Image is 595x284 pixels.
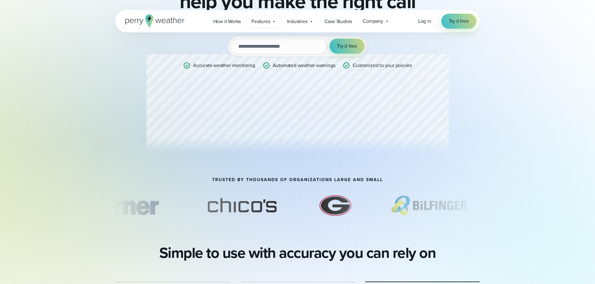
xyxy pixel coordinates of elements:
span: Case Studies [325,18,352,25]
h2: TRUSTED BY THOUSANDS OF ORGANIZATIONS LARGE AND SMALL [212,177,383,182]
a: Try it free [441,14,476,29]
span: Features [251,18,270,25]
button: Try it free [330,39,364,54]
p: Accurate weather monitoring [193,62,255,69]
span: Company [363,17,383,25]
div: slideshow [115,190,480,224]
a: Log in [418,17,431,25]
p: Automated weather warnings [273,62,335,69]
span: Try it free [449,17,469,25]
a: How it Works [208,15,246,28]
span: Industries [287,18,308,25]
span: Try it free [337,42,357,50]
img: Chicos.svg [198,190,286,221]
div: 6 of 69 [385,190,474,221]
h2: Simple to use with accuracy you can rely on [159,244,436,262]
img: Turner-Construction_1.svg [79,190,167,221]
div: 3 of 69 [79,190,167,221]
span: How it Works [213,18,241,25]
p: Customized to your policies [353,62,412,69]
div: 5 of 69 [316,190,355,221]
div: 4 of 69 [198,190,286,221]
img: University-of-Georgia.svg [316,190,355,221]
img: Bilfinger.svg [385,190,474,221]
a: Case Studies [319,15,358,28]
